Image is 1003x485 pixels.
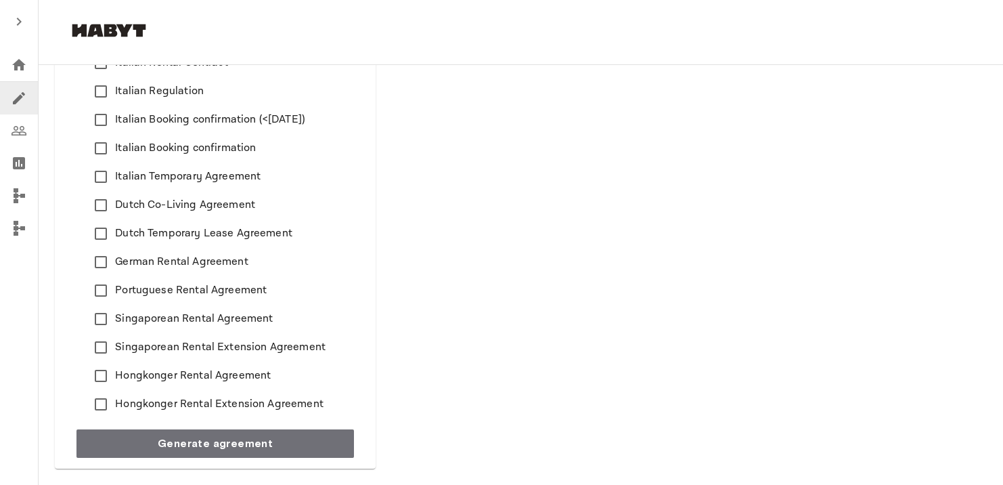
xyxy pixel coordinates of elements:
[115,368,271,384] span: Hongkonger Rental Agreement
[115,339,326,356] span: Singaporean Rental Extension Agreement
[115,112,305,128] span: Italian Booking confirmation (<[DATE])
[115,169,261,185] span: Italian Temporary Agreement
[115,197,255,213] span: Dutch Co-Living Agreement
[115,226,292,242] span: Dutch Temporary Lease Agreement
[115,311,273,327] span: Singaporean Rental Agreement
[115,140,256,156] span: Italian Booking confirmation
[68,24,150,37] img: Habyt
[115,396,324,413] span: Hongkonger Rental Extension Agreement
[115,83,204,100] span: Italian Regulation
[115,254,248,270] span: German Rental Agreement
[115,282,267,299] span: Portuguese Rental Agreement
